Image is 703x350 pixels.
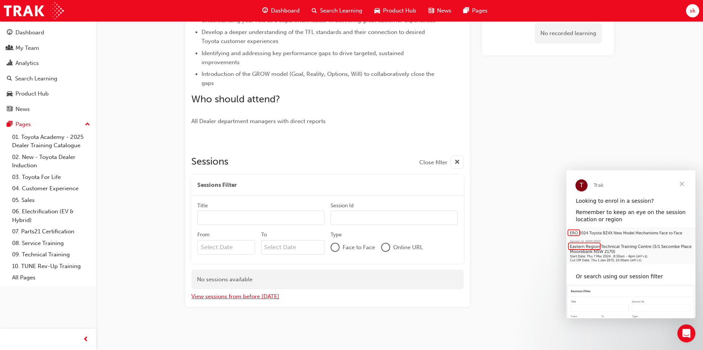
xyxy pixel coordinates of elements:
div: My Team [15,44,39,52]
a: news-iconNews [422,3,457,19]
span: Sessions Filter [197,181,237,190]
a: All Pages [9,272,93,284]
span: car-icon [374,6,380,15]
button: Pages [3,117,93,131]
span: news-icon [7,106,12,113]
a: Product Hub [3,87,93,101]
div: Search Learning [15,74,57,83]
span: Pages [472,6,488,15]
div: Product Hub [15,89,49,98]
a: 10. TUNE Rev-Up Training [9,261,93,272]
span: Dashboard [271,6,300,15]
span: Search Learning [320,6,362,15]
button: sk [686,4,699,17]
span: Identifying and addressing key performance gaps to drive targeted, sustained improvements [202,50,405,66]
a: Analytics [3,56,93,70]
input: Title [197,211,325,225]
span: pages-icon [463,6,469,15]
span: search-icon [312,6,317,15]
a: 07. Parts21 Certification [9,226,93,237]
input: Session Id [331,211,458,225]
iframe: Intercom live chat [677,324,695,342]
span: search-icon [7,76,12,82]
a: guage-iconDashboard [256,3,306,19]
div: Session Id [331,202,354,210]
div: News [15,105,30,114]
div: No recorded learning [535,23,602,43]
div: Title [197,202,208,210]
div: From [197,231,209,239]
a: News [3,102,93,116]
span: News [437,6,451,15]
span: guage-icon [262,6,268,15]
a: 04. Customer Experience [9,183,93,194]
div: Dashboard [15,28,44,37]
a: search-iconSearch Learning [306,3,368,19]
span: prev-icon [83,335,89,344]
span: cross-icon [454,158,460,167]
a: pages-iconPages [457,3,494,19]
span: car-icon [7,91,12,97]
span: Develop a deeper understanding of the TFL standards and their connection to desired Toyota custom... [202,29,426,45]
img: Trak [4,2,64,19]
a: 01. Toyota Academy - 2025 Dealer Training Catalogue [9,131,93,151]
input: From [197,240,255,254]
div: To [261,231,267,239]
a: My Team [3,41,93,55]
span: Product Hub [383,6,416,15]
a: 06. Electrification (EV & Hybrid) [9,206,93,226]
span: Who should attend? [191,93,280,105]
a: car-iconProduct Hub [368,3,422,19]
div: No sessions available [191,270,464,290]
span: news-icon [428,6,434,15]
button: DashboardMy TeamAnalyticsSearch LearningProduct HubNews [3,24,93,117]
a: 08. Service Training [9,237,93,249]
span: Understanding your role as a department leader in delivering great customer experiences [202,17,435,24]
div: Analytics [15,59,39,68]
span: All Dealer department managers with direct reports [191,118,326,125]
h2: Sessions [191,156,228,169]
button: View sessions from before [DATE] [191,292,279,301]
input: To [261,240,325,254]
button: Close filter [419,156,464,169]
span: up-icon [85,120,90,130]
a: 05. Sales [9,194,93,206]
span: guage-icon [7,29,12,36]
span: pages-icon [7,121,12,128]
span: sk [690,6,695,15]
span: Introduction of the GROW model (Goal, Reality, Options, Will) to collaboratively close the gaps [202,71,436,86]
a: 02. New - Toyota Dealer Induction [9,151,93,171]
div: Pages [15,120,31,129]
a: 03. Toyota For Life [9,171,93,183]
span: Close filter [419,158,448,167]
iframe: Intercom live chat message [566,170,695,318]
span: Face to Face [343,243,375,252]
span: chart-icon [7,60,12,67]
span: people-icon [7,45,12,52]
a: 09. Technical Training [9,249,93,261]
a: Search Learning [3,72,93,86]
span: Online URL [393,243,423,252]
a: Dashboard [3,26,93,40]
div: Type [331,231,342,239]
